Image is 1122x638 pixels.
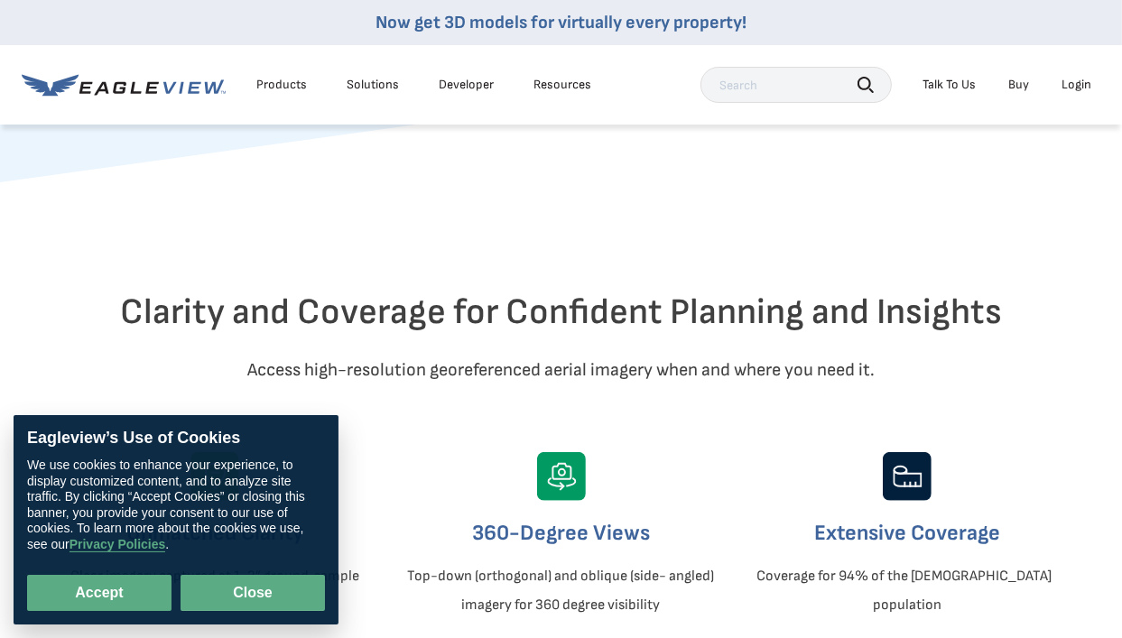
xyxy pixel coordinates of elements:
[70,537,166,552] a: Privacy Policies
[33,291,1090,334] h2: Clarity and Coverage for Confident Planning and Insights
[256,77,307,93] div: Products
[376,12,746,33] a: Now get 3D models for virtually every property!
[181,575,325,611] button: Close
[533,77,591,93] div: Resources
[700,67,892,103] input: Search
[439,77,494,93] a: Developer
[1062,77,1091,93] div: Login
[347,77,399,93] div: Solutions
[923,77,976,93] div: Talk To Us
[33,356,1090,384] p: Access high-resolution georeferenced aerial imagery when and where you need it.
[27,429,325,448] div: Eagleview’s Use of Cookies
[27,575,172,611] button: Accept
[403,562,719,620] p: Top-down (orthogonal) and oblique (side- angled) imagery for 360 degree visibility
[749,562,1065,620] p: Coverage for 94% of the [DEMOGRAPHIC_DATA] population
[27,458,325,552] div: We use cookies to enhance your experience, to display customized content, and to analyze site tra...
[1008,77,1029,93] a: Buy
[403,519,719,548] h3: 360-Degree Views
